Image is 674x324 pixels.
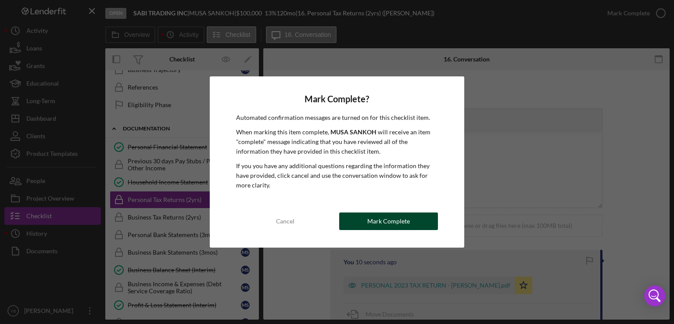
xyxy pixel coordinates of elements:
[339,212,438,230] button: Mark Complete
[276,212,294,230] div: Cancel
[330,128,376,136] b: MUSA SANKOH
[236,94,438,104] h4: Mark Complete?
[236,212,335,230] button: Cancel
[367,212,410,230] div: Mark Complete
[644,285,665,306] div: Open Intercom Messenger
[236,113,438,122] p: Automated confirmation messages are turned on for this checklist item.
[236,127,438,157] p: When marking this item complete, will receive an item "complete" message indicating that you have...
[236,161,438,191] p: If you you have any additional questions regarding the information they have provided, click canc...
